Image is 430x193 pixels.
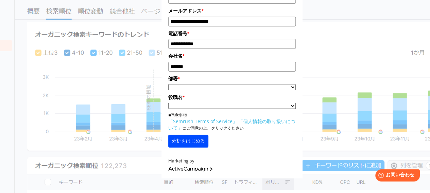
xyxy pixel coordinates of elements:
[369,167,423,186] iframe: Help widget launcher
[168,30,296,37] label: 電話番号
[168,135,208,148] button: 分析をはじめる
[168,75,296,82] label: 部署
[168,118,295,131] a: 「個人情報の取り扱いについて」
[168,52,296,60] label: 会社名
[168,7,296,15] label: メールアドレス
[168,112,296,131] p: ■同意事項 にご同意の上、クリックください
[168,118,237,124] a: 「Semrush Terms of Service」
[168,158,296,165] div: Marketing by
[168,94,296,101] label: 役職名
